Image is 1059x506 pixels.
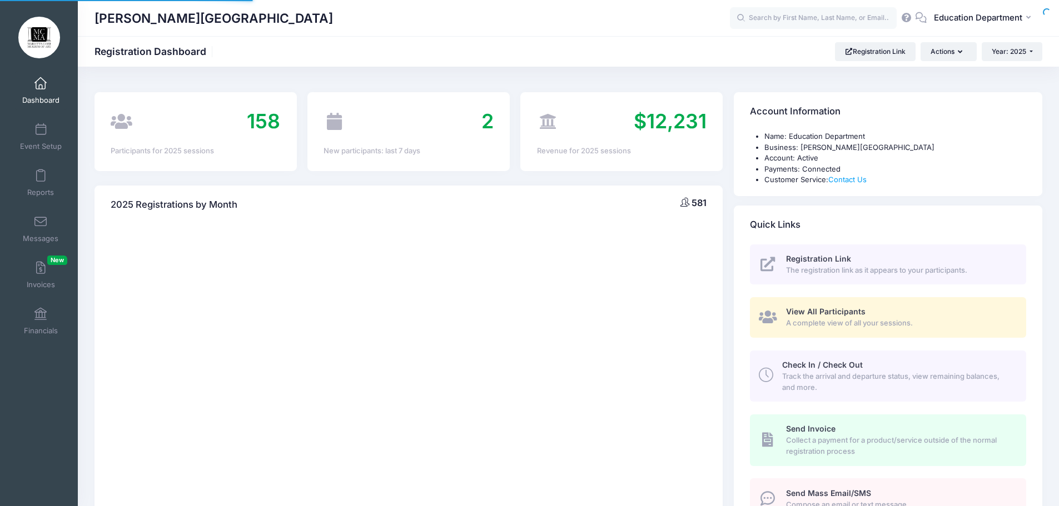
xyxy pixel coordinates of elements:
[22,96,59,105] span: Dashboard
[764,131,1026,142] li: Name: Education Department
[782,360,863,369] span: Check In / Check Out
[786,307,866,316] span: View All Participants
[992,47,1026,56] span: Year: 2025
[750,96,841,128] h4: Account Information
[247,109,280,133] span: 158
[835,42,916,61] a: Registration Link
[921,42,976,61] button: Actions
[750,414,1026,465] a: Send Invoice Collect a payment for a product/service outside of the normal registration process
[634,109,707,133] span: $12,231
[14,255,67,294] a: InvoicesNew
[481,109,494,133] span: 2
[786,318,1013,329] span: A complete view of all your sessions.
[982,42,1042,61] button: Year: 2025
[14,71,67,110] a: Dashboard
[750,209,801,241] h4: Quick Links
[14,209,67,248] a: Messages
[786,488,871,498] span: Send Mass Email/SMS
[14,302,67,340] a: Financials
[750,244,1026,285] a: Registration Link The registration link as it appears to your participants.
[14,117,67,156] a: Event Setup
[764,164,1026,175] li: Payments: Connected
[828,175,867,184] a: Contact Us
[27,188,54,197] span: Reports
[750,297,1026,338] a: View All Participants A complete view of all your sessions.
[764,174,1026,186] li: Customer Service:
[934,12,1022,24] span: Education Department
[95,46,216,57] h1: Registration Dashboard
[730,7,897,29] input: Search by First Name, Last Name, or Email...
[95,6,333,31] h1: [PERSON_NAME][GEOGRAPHIC_DATA]
[764,142,1026,153] li: Business: [PERSON_NAME][GEOGRAPHIC_DATA]
[786,265,1013,276] span: The registration link as it appears to your participants.
[782,371,1013,393] span: Track the arrival and departure status, view remaining balances, and more.
[18,17,60,58] img: Marietta Cobb Museum of Art
[692,197,707,208] span: 581
[786,254,851,263] span: Registration Link
[111,189,237,221] h4: 2025 Registrations by Month
[47,255,67,265] span: New
[537,146,707,157] div: Revenue for 2025 sessions
[786,424,836,433] span: Send Invoice
[111,146,280,157] div: Participants for 2025 sessions
[764,153,1026,164] li: Account: Active
[324,146,493,157] div: New participants: last 7 days
[27,280,55,289] span: Invoices
[786,435,1013,457] span: Collect a payment for a product/service outside of the normal registration process
[24,326,58,335] span: Financials
[20,142,62,151] span: Event Setup
[750,350,1026,402] a: Check In / Check Out Track the arrival and departure status, view remaining balances, and more.
[23,234,58,243] span: Messages
[14,163,67,202] a: Reports
[927,6,1042,31] button: Education Department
